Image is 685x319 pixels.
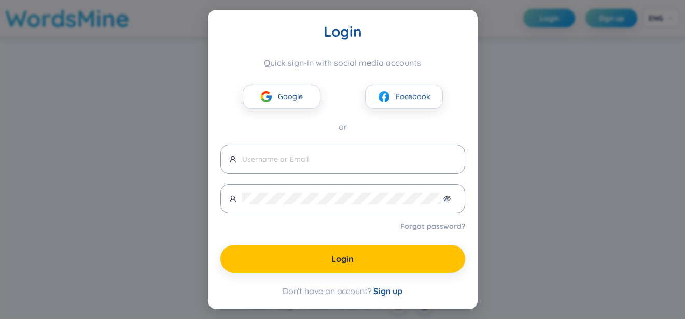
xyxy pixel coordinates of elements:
button: googleGoogle [243,85,320,109]
img: google [260,90,273,103]
div: Quick sign-in with social media accounts [220,58,465,68]
a: Forgot password? [400,221,465,231]
span: user [229,195,236,202]
span: user [229,156,236,163]
img: facebook [378,90,390,103]
span: eye-invisible [443,195,451,202]
div: Don't have an account? [220,285,465,297]
span: Sign up [373,286,402,296]
div: or [220,120,465,133]
span: Login [331,253,354,265]
button: facebookFacebook [365,85,443,109]
span: Facebook [396,91,430,102]
div: Login [220,22,465,41]
input: Username or Email [242,154,456,165]
button: Login [220,245,465,273]
span: Google [278,91,303,102]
